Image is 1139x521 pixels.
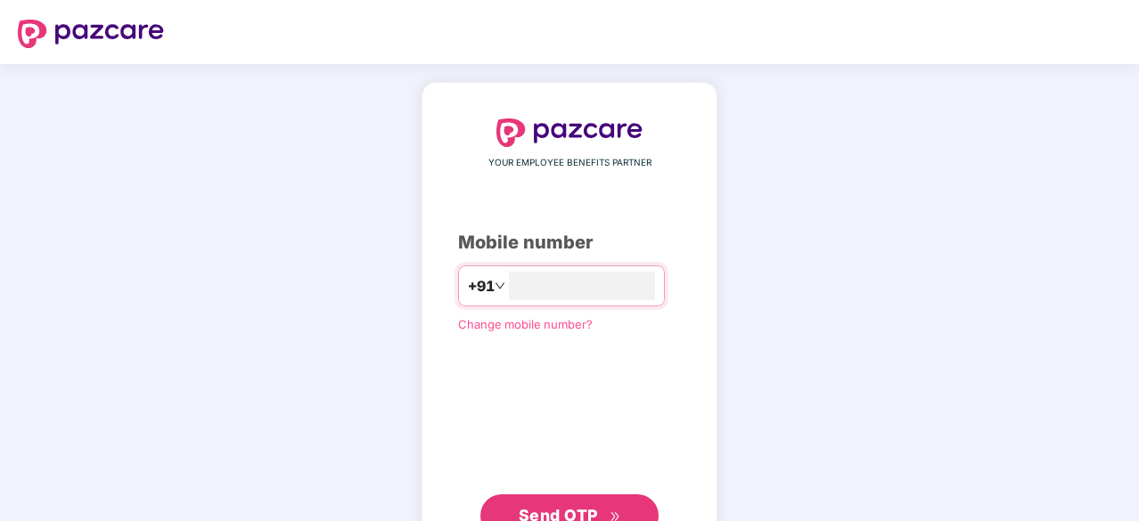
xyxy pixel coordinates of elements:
div: Mobile number [458,229,681,256]
a: Change mobile number? [458,317,593,331]
img: logo [18,20,164,48]
span: +91 [468,275,495,297]
span: YOUR EMPLOYEE BENEFITS PARTNER [488,156,651,170]
span: down [495,281,505,291]
img: logo [496,118,643,147]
